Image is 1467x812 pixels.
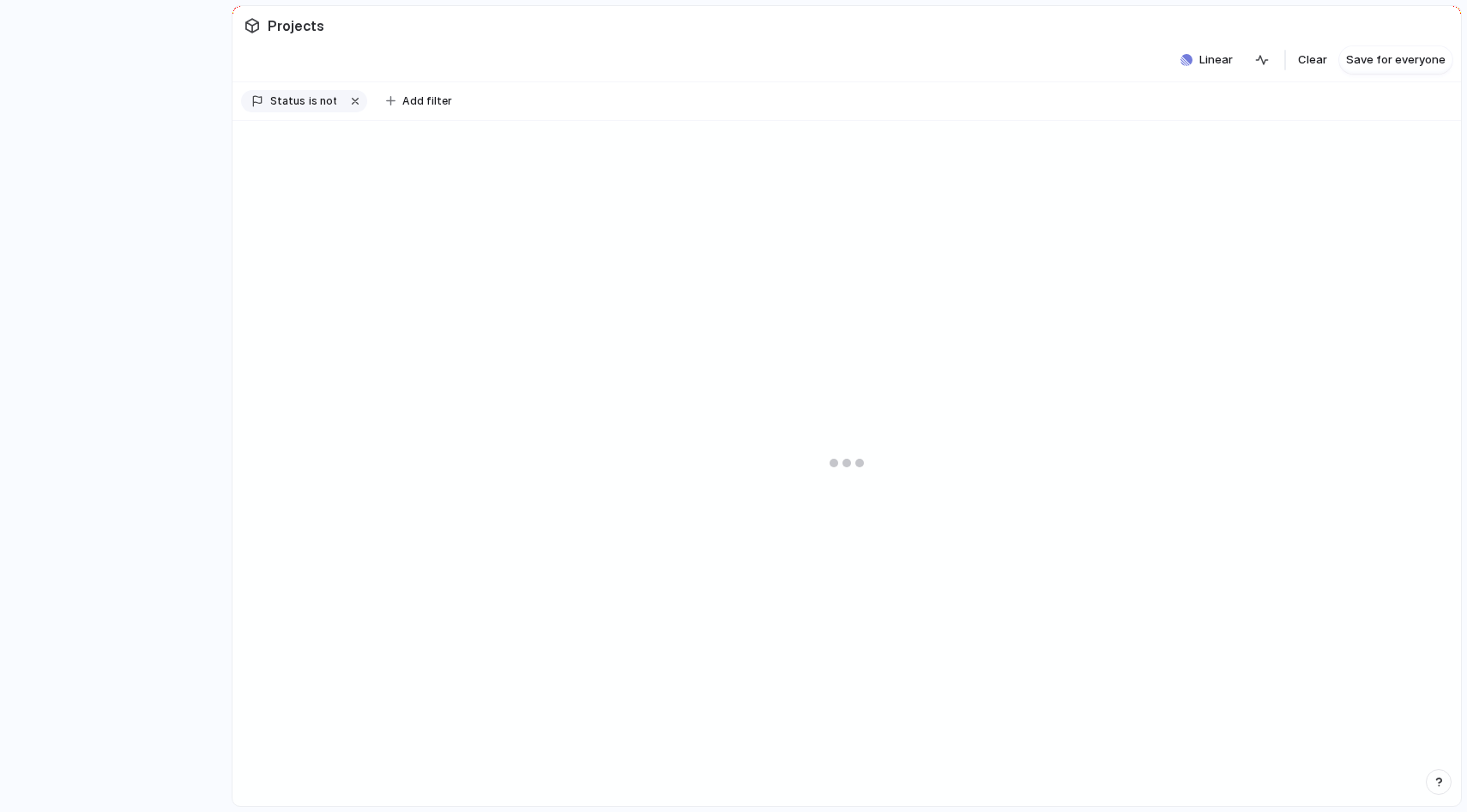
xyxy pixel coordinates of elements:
[1339,46,1452,74] button: Save for everyone
[317,93,336,109] span: not
[309,93,317,109] span: is
[305,92,340,111] button: isnot
[1199,51,1233,69] span: Linear
[270,93,305,109] span: Status
[1346,51,1446,69] span: Save for everyone
[376,89,462,113] button: Add filter
[1174,47,1240,73] button: Linear
[1298,51,1327,69] span: Clear
[264,10,328,41] span: Projects
[402,93,452,109] span: Add filter
[1291,46,1334,74] button: Clear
